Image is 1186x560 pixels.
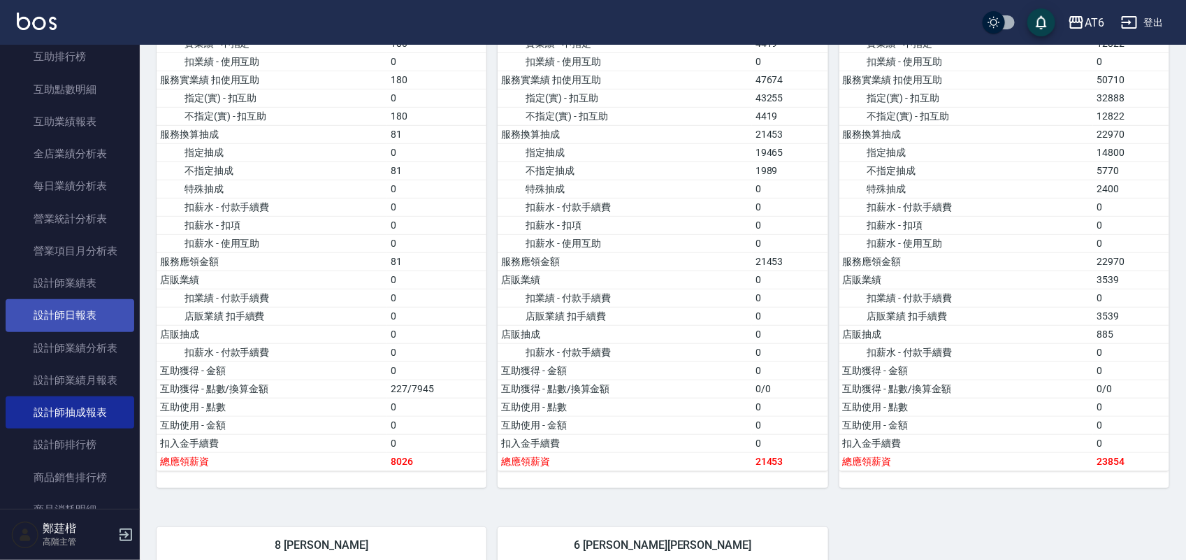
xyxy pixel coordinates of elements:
[1093,52,1169,71] td: 0
[752,325,828,343] td: 0
[1093,71,1169,89] td: 50710
[6,299,134,331] a: 設計師日報表
[839,252,1094,271] td: 服務應領金額
[839,398,1094,416] td: 互助使用 - 點數
[752,52,828,71] td: 0
[498,452,752,471] td: 總應領薪資
[157,216,387,234] td: 扣薪水 - 扣項
[839,180,1094,198] td: 特殊抽成
[157,380,387,398] td: 互助獲得 - 點數/換算金額
[387,307,486,325] td: 0
[839,107,1094,125] td: 不指定(實) - 扣互助
[498,380,752,398] td: 互助獲得 - 點數/換算金額
[839,307,1094,325] td: 店販業績 扣手續費
[498,143,752,161] td: 指定抽成
[157,252,387,271] td: 服務應領金額
[387,380,486,398] td: 227/7945
[752,343,828,361] td: 0
[839,216,1094,234] td: 扣薪水 - 扣項
[157,398,387,416] td: 互助使用 - 點數
[6,235,134,267] a: 營業項目月分析表
[157,361,387,380] td: 互助獲得 - 金額
[1093,398,1169,416] td: 0
[752,89,828,107] td: 43255
[387,234,486,252] td: 0
[387,325,486,343] td: 0
[387,107,486,125] td: 180
[6,138,134,170] a: 全店業績分析表
[498,216,752,234] td: 扣薪水 - 扣項
[752,289,828,307] td: 0
[752,252,828,271] td: 21453
[498,52,752,71] td: 扣業績 - 使用互助
[6,332,134,364] a: 設計師業績分析表
[1093,380,1169,398] td: 0/0
[498,198,752,216] td: 扣薪水 - 付款手續費
[752,107,828,125] td: 4419
[752,361,828,380] td: 0
[157,416,387,434] td: 互助使用 - 金額
[1093,416,1169,434] td: 0
[1062,8,1110,37] button: AT6
[1093,216,1169,234] td: 0
[6,429,134,461] a: 設計師排行榜
[498,107,752,125] td: 不指定(實) - 扣互助
[839,434,1094,452] td: 扣入金手續費
[839,52,1094,71] td: 扣業績 - 使用互助
[752,161,828,180] td: 1989
[498,361,752,380] td: 互助獲得 - 金額
[1093,125,1169,143] td: 22970
[752,307,828,325] td: 0
[6,267,134,299] a: 設計師業績表
[752,143,828,161] td: 19465
[752,180,828,198] td: 0
[157,452,387,471] td: 總應領薪資
[498,289,752,307] td: 扣業績 - 付款手續費
[1093,289,1169,307] td: 0
[387,52,486,71] td: 0
[752,234,828,252] td: 0
[498,325,752,343] td: 店販抽成
[752,434,828,452] td: 0
[498,161,752,180] td: 不指定抽成
[173,538,470,552] span: 8 [PERSON_NAME]
[6,41,134,73] a: 互助排行榜
[839,271,1094,289] td: 店販業績
[157,325,387,343] td: 店販抽成
[157,343,387,361] td: 扣薪水 - 付款手續費
[387,198,486,216] td: 0
[157,198,387,216] td: 扣薪水 - 付款手續費
[839,361,1094,380] td: 互助獲得 - 金額
[1093,234,1169,252] td: 0
[387,434,486,452] td: 0
[839,234,1094,252] td: 扣薪水 - 使用互助
[157,271,387,289] td: 店販業績
[6,396,134,429] a: 設計師抽成報表
[157,89,387,107] td: 指定(實) - 扣互助
[387,289,486,307] td: 0
[1093,198,1169,216] td: 0
[387,216,486,234] td: 0
[839,125,1094,143] td: 服務換算抽成
[1093,271,1169,289] td: 3539
[514,538,811,552] span: 6 [PERSON_NAME][PERSON_NAME]
[157,161,387,180] td: 不指定抽成
[387,398,486,416] td: 0
[157,180,387,198] td: 特殊抽成
[1027,8,1055,36] button: save
[498,271,752,289] td: 店販業績
[1093,361,1169,380] td: 0
[6,203,134,235] a: 營業統計分析表
[839,71,1094,89] td: 服務實業績 扣使用互助
[17,13,57,30] img: Logo
[752,416,828,434] td: 0
[1093,452,1169,471] td: 23854
[839,452,1094,471] td: 總應領薪資
[1093,107,1169,125] td: 12822
[839,161,1094,180] td: 不指定抽成
[839,143,1094,161] td: 指定抽成
[752,380,828,398] td: 0/0
[387,416,486,434] td: 0
[1093,307,1169,325] td: 3539
[6,494,134,526] a: 商品消耗明細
